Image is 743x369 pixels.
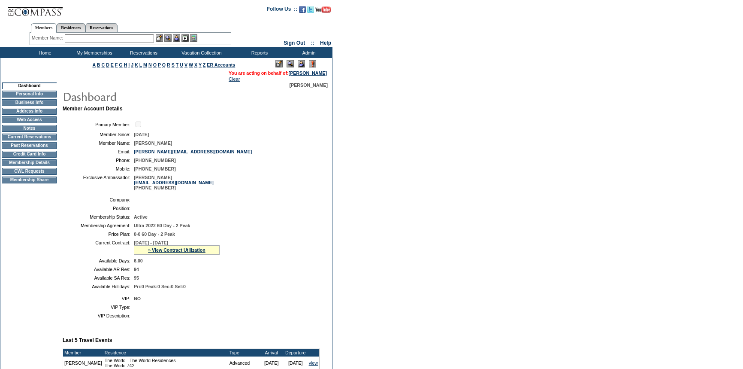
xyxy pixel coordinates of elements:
span: [PHONE_NUMBER] [134,166,176,171]
a: Y [199,62,202,67]
a: Sign Out [284,40,305,46]
a: L [139,62,142,67]
td: Residence [103,349,228,357]
a: C [101,62,105,67]
td: CWL Requests [2,168,57,175]
td: Address Info [2,108,57,115]
img: Log Concern/Member Elevation [309,60,316,67]
a: Residences [57,23,85,32]
td: Notes [2,125,57,132]
a: Z [203,62,206,67]
span: 95 [134,275,139,281]
img: Become our fan on Facebook [299,6,306,13]
a: I [128,62,130,67]
td: Departure [284,349,308,357]
td: Current Reservations [2,134,57,140]
td: Available AR Res: [66,267,130,272]
img: Follow us on Twitter [307,6,314,13]
a: M [143,62,147,67]
td: Credit Card Info [2,151,57,158]
img: Impersonate [298,60,305,67]
a: Subscribe to our YouTube Channel [315,9,331,14]
a: O [153,62,157,67]
td: My Memberships [69,47,118,58]
td: Home [19,47,69,58]
td: Membership Status: [66,214,130,220]
span: [DATE] - [DATE] [134,240,168,245]
td: Position: [66,206,130,211]
a: F [115,62,118,67]
td: Dashboard [2,82,57,89]
a: D [106,62,109,67]
span: [PHONE_NUMBER] [134,158,176,163]
a: K [135,62,138,67]
a: W [189,62,193,67]
span: :: [311,40,314,46]
td: Available SA Res: [66,275,130,281]
td: Reservations [118,47,167,58]
span: 6.00 [134,258,143,263]
a: X [194,62,197,67]
a: U [180,62,183,67]
a: A [93,62,96,67]
b: Member Account Details [63,106,123,112]
a: J [131,62,133,67]
span: Ultra 2022 60 Day - 2 Peak [134,223,190,228]
a: T [176,62,179,67]
span: Pri:0 Peak:0 Sec:0 Sel:0 [134,284,186,289]
td: Follow Us :: [267,5,297,15]
a: [PERSON_NAME] [289,70,327,76]
a: Help [320,40,331,46]
td: Company: [66,197,130,202]
td: Membership Details [2,159,57,166]
img: View Mode [287,60,294,67]
a: P [158,62,161,67]
td: Available Holidays: [66,284,130,289]
td: Current Contract: [66,240,130,255]
span: You are acting on behalf of: [229,70,327,76]
a: Q [162,62,166,67]
td: Web Access [2,116,57,123]
td: Membership Agreement: [66,223,130,228]
a: H [124,62,127,67]
span: [PERSON_NAME] [290,82,328,88]
div: Member Name: [32,34,65,42]
td: Primary Member: [66,120,130,128]
a: [PERSON_NAME][EMAIL_ADDRESS][DOMAIN_NAME] [134,149,252,154]
a: G [119,62,122,67]
td: Admin [283,47,332,58]
a: Become our fan on Facebook [299,9,306,14]
td: Membership Share [2,177,57,183]
img: Subscribe to our YouTube Channel [315,6,331,13]
td: Arrival [260,349,284,357]
a: ER Accounts [207,62,235,67]
a: B [97,62,100,67]
td: Price Plan: [66,232,130,237]
td: VIP Type: [66,305,130,310]
b: Last 5 Travel Events [63,337,112,343]
span: [DATE] [134,132,149,137]
td: Personal Info [2,91,57,98]
img: pgTtlDashboard.gif [62,88,234,105]
td: Vacation Collection [167,47,234,58]
td: Mobile: [66,166,130,171]
a: N [148,62,152,67]
img: b_calculator.gif [190,34,197,42]
a: Reservations [85,23,118,32]
a: R [167,62,170,67]
a: [EMAIL_ADDRESS][DOMAIN_NAME] [134,180,214,185]
td: Available Days: [66,258,130,263]
td: Past Reservations [2,142,57,149]
a: E [111,62,114,67]
a: V [184,62,187,67]
a: view [309,360,318,366]
a: Clear [229,76,240,82]
td: VIP: [66,296,130,301]
td: Member [63,349,103,357]
img: Impersonate [173,34,180,42]
img: b_edit.gif [156,34,163,42]
a: S [172,62,175,67]
a: Follow us on Twitter [307,9,314,14]
td: Exclusive Ambassador: [66,175,130,190]
img: Reservations [181,34,189,42]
